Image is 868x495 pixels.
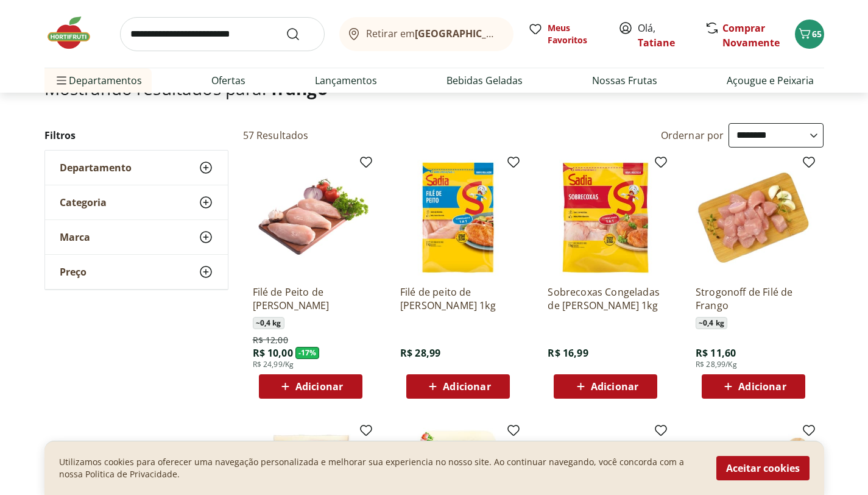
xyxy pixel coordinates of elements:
[60,196,107,208] span: Categoria
[295,382,343,391] span: Adicionar
[44,15,105,51] img: Hortifruti
[446,73,523,88] a: Bebidas Geladas
[696,360,737,369] span: R$ 28,99/Kg
[702,374,805,399] button: Adicionar
[253,285,369,312] a: Filé de Peito de [PERSON_NAME]
[795,20,824,49] button: Carrinho
[211,73,245,88] a: Ofertas
[812,28,822,40] span: 65
[60,266,86,278] span: Preço
[554,374,657,399] button: Adicionar
[696,317,727,329] span: ~ 0,4 kg
[54,66,142,95] span: Departamentos
[638,36,675,49] a: Tatiane
[44,79,824,98] h1: Mostrando resultados para:
[528,22,604,46] a: Meus Favoritos
[60,162,132,174] span: Departamento
[243,129,309,142] h2: 57 Resultados
[415,27,620,40] b: [GEOGRAPHIC_DATA]/[GEOGRAPHIC_DATA]
[120,17,325,51] input: search
[548,160,663,276] img: Sobrecoxas Congeladas de Frango Sadia 1kg
[722,21,780,49] a: Comprar Novamente
[253,360,294,369] span: R$ 24,99/Kg
[59,456,702,480] p: Utilizamos cookies para oferecer uma navegação personalizada e melhorar sua experiencia no nosso ...
[696,285,811,312] a: Strogonoff de Filé de Frango
[259,374,362,399] button: Adicionar
[54,66,69,95] button: Menu
[638,21,692,50] span: Olá,
[286,27,315,41] button: Submit Search
[315,73,377,88] a: Lançamentos
[45,255,228,289] button: Preço
[60,231,90,243] span: Marca
[45,220,228,254] button: Marca
[738,382,786,391] span: Adicionar
[253,317,284,329] span: ~ 0,4 kg
[548,285,663,312] a: Sobrecoxas Congeladas de [PERSON_NAME] 1kg
[661,129,724,142] label: Ordernar por
[253,346,293,360] span: R$ 10,00
[253,334,288,346] span: R$ 12,00
[400,160,516,276] img: Filé de peito de frango Sadia 1kg
[727,73,814,88] a: Açougue e Peixaria
[295,347,320,359] span: - 17 %
[45,185,228,219] button: Categoria
[696,346,736,360] span: R$ 11,60
[400,285,516,312] a: Filé de peito de [PERSON_NAME] 1kg
[591,382,638,391] span: Adicionar
[44,123,228,148] h2: Filtros
[548,346,588,360] span: R$ 16,99
[253,160,369,276] img: Filé de Peito de Frango Resfriado
[592,73,657,88] a: Nossas Frutas
[696,160,811,276] img: Strogonoff de Filé de Frango
[339,17,513,51] button: Retirar em[GEOGRAPHIC_DATA]/[GEOGRAPHIC_DATA]
[443,382,490,391] span: Adicionar
[366,28,501,39] span: Retirar em
[406,374,510,399] button: Adicionar
[548,22,604,46] span: Meus Favoritos
[45,151,228,185] button: Departamento
[716,456,810,480] button: Aceitar cookies
[400,346,440,360] span: R$ 28,99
